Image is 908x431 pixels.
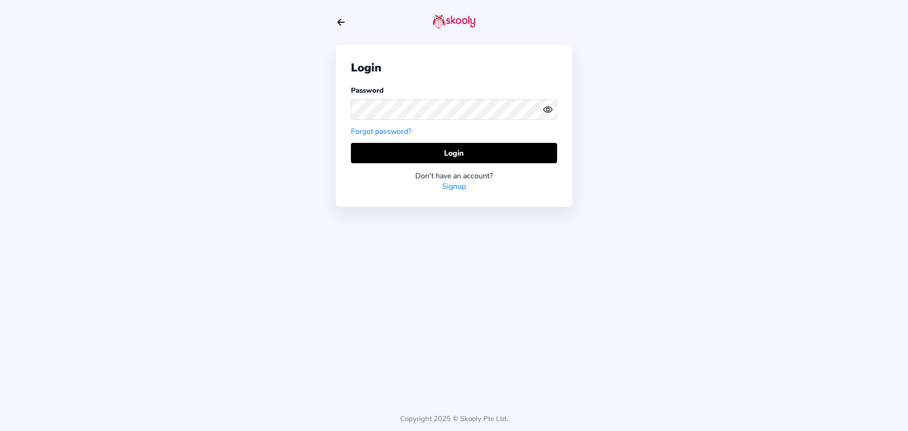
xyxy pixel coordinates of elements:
[351,60,557,75] div: Login
[351,143,557,163] button: Login
[351,171,557,181] div: Don't have an account?
[351,126,411,137] a: Forgot password?
[442,181,466,192] a: Signup
[336,17,346,27] button: arrow back outline
[351,86,384,95] label: Password
[543,105,557,114] button: eye outlineeye off outline
[543,105,553,114] ion-icon: eye outline
[433,14,475,29] img: skooly-logo.png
